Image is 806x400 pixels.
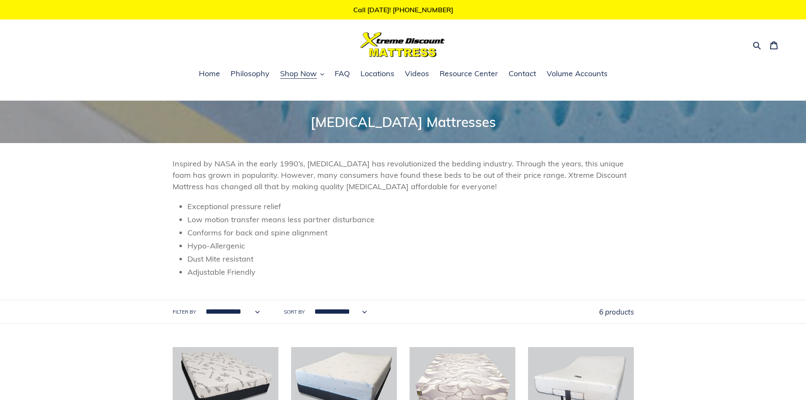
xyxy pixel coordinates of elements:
li: Adjustable Friendly [187,266,634,278]
span: Volume Accounts [547,69,608,79]
span: FAQ [335,69,350,79]
span: Videos [405,69,429,79]
a: Contact [504,68,540,80]
span: 6 products [599,307,634,316]
span: Shop Now [280,69,317,79]
span: Contact [509,69,536,79]
a: Volume Accounts [542,68,612,80]
a: Philosophy [226,68,274,80]
span: Home [199,69,220,79]
a: Resource Center [435,68,502,80]
span: Resource Center [440,69,498,79]
a: Home [195,68,224,80]
a: FAQ [330,68,354,80]
span: [MEDICAL_DATA] Mattresses [311,113,496,130]
a: Videos [401,68,433,80]
label: Sort by [284,308,305,316]
span: Philosophy [231,69,270,79]
li: Dust Mite resistant [187,253,634,265]
p: Inspired by NASA in the early 1990’s, [MEDICAL_DATA] has revolutionized the bedding industry. Thr... [173,158,634,192]
img: Xtreme Discount Mattress [360,32,445,57]
label: Filter by [173,308,196,316]
button: Shop Now [276,68,328,80]
li: Hypo-Allergenic [187,240,634,251]
li: Conforms for back and spine alignment [187,227,634,238]
li: Exceptional pressure relief [187,201,634,212]
span: Locations [360,69,394,79]
li: Low motion transfer means less partner disturbance [187,214,634,225]
a: Locations [356,68,399,80]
